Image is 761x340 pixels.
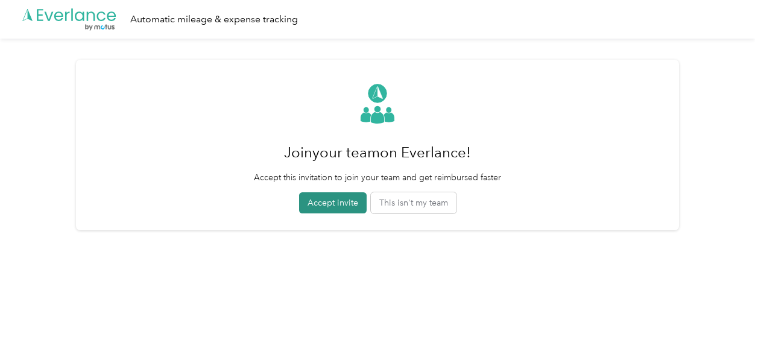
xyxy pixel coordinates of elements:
p: Accept this invitation to join your team and get reimbursed faster [254,171,501,184]
div: Automatic mileage & expense tracking [130,12,298,27]
button: Accept invite [299,192,367,213]
h1: Join your team on Everlance! [254,138,501,167]
iframe: Everlance-gr Chat Button Frame [693,272,761,340]
button: This isn't my team [371,192,456,213]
